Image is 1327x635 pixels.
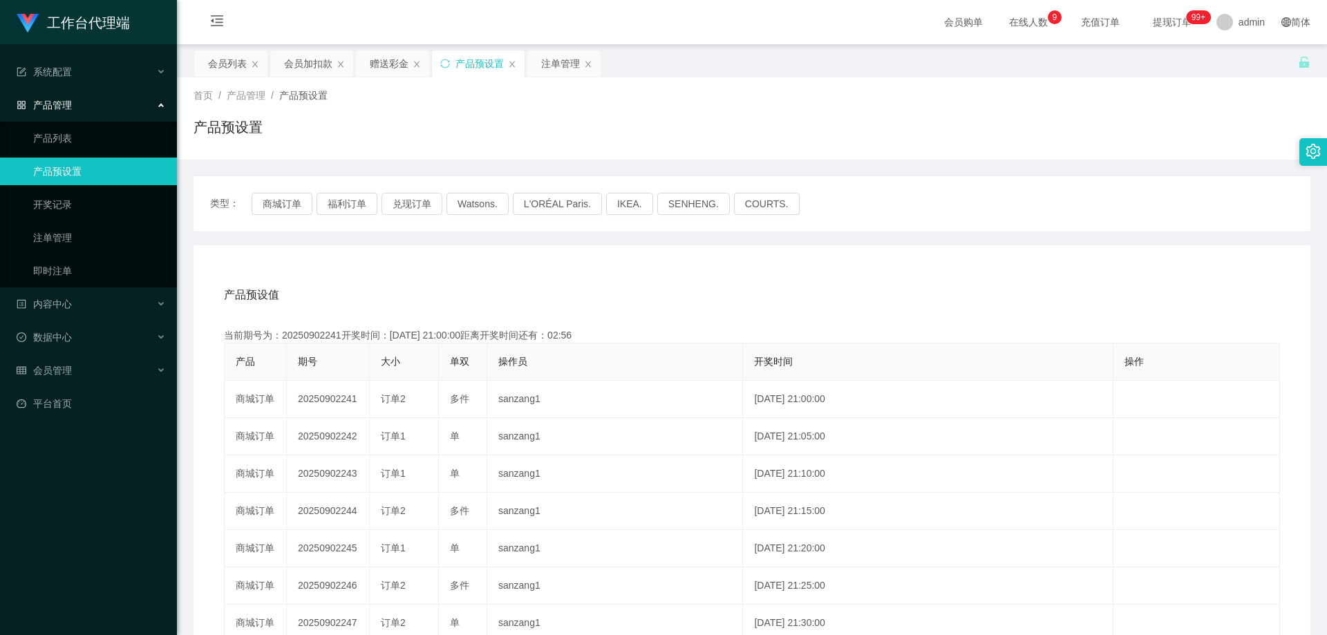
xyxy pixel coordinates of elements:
span: 类型： [210,193,252,215]
td: 20250902241 [287,381,370,418]
div: 注单管理 [541,50,580,77]
td: sanzang1 [487,418,743,455]
td: [DATE] 21:10:00 [743,455,1113,493]
i: 图标: close [584,60,592,68]
span: 大小 [381,356,400,367]
img: logo.9652507e.png [17,14,39,33]
td: 20250902243 [287,455,370,493]
i: 图标: sync [440,59,450,68]
td: [DATE] 21:25:00 [743,567,1113,605]
span: 操作员 [498,356,527,367]
i: 图标: menu-fold [194,1,241,45]
span: 充值订单 [1074,17,1127,27]
span: 单 [450,617,460,628]
span: 订单2 [381,617,406,628]
sup: 1056 [1186,10,1211,24]
button: Watsons. [446,193,509,215]
a: 注单管理 [33,224,166,252]
i: 图标: global [1281,17,1291,27]
a: 工作台代理端 [17,17,130,28]
td: 20250902244 [287,493,370,530]
h1: 工作台代理端 [47,1,130,45]
span: 操作 [1124,356,1144,367]
span: 单 [450,542,460,553]
td: 商城订单 [225,381,287,418]
span: 期号 [298,356,317,367]
span: 首页 [194,90,213,101]
td: 商城订单 [225,455,287,493]
span: 产品 [236,356,255,367]
a: 开奖记录 [33,191,166,218]
span: 多件 [450,393,469,404]
span: 产品预设值 [224,287,279,303]
i: 图标: close [251,60,259,68]
span: 产品管理 [227,90,265,101]
td: [DATE] 21:20:00 [743,530,1113,567]
td: 商城订单 [225,493,287,530]
td: 商城订单 [225,567,287,605]
div: 会员列表 [208,50,247,77]
h1: 产品预设置 [194,117,263,138]
span: 订单2 [381,580,406,591]
i: 图标: close [337,60,345,68]
div: 会员加扣款 [284,50,332,77]
span: 多件 [450,505,469,516]
button: 福利订单 [317,193,377,215]
i: 图标: table [17,366,26,375]
td: [DATE] 21:05:00 [743,418,1113,455]
div: 产品预设置 [455,50,504,77]
a: 图标: dashboard平台首页 [17,390,166,417]
span: 产品预设置 [279,90,328,101]
button: 商城订单 [252,193,312,215]
i: 图标: form [17,67,26,77]
i: 图标: close [413,60,421,68]
span: 多件 [450,580,469,591]
span: 单 [450,468,460,479]
span: 提现订单 [1146,17,1198,27]
span: 订单1 [381,430,406,442]
span: 订单2 [381,505,406,516]
span: 数据中心 [17,332,72,343]
td: sanzang1 [487,530,743,567]
span: 开奖时间 [754,356,793,367]
a: 产品预设置 [33,158,166,185]
span: 产品管理 [17,99,72,111]
a: 即时注单 [33,257,166,285]
td: 20250902242 [287,418,370,455]
td: 20250902245 [287,530,370,567]
span: 在线人数 [1002,17,1055,27]
td: [DATE] 21:00:00 [743,381,1113,418]
button: SENHENG. [657,193,730,215]
span: 订单1 [381,468,406,479]
td: sanzang1 [487,455,743,493]
span: 订单1 [381,542,406,553]
td: 商城订单 [225,418,287,455]
i: 图标: check-circle-o [17,332,26,342]
p: 9 [1053,10,1057,24]
td: sanzang1 [487,381,743,418]
span: 单双 [450,356,469,367]
button: IKEA. [606,193,653,215]
td: 20250902246 [287,567,370,605]
span: 订单2 [381,393,406,404]
div: 当前期号为：20250902241开奖时间：[DATE] 21:00:00距离开奖时间还有：02:56 [224,328,1280,343]
button: L'ORÉAL Paris. [513,193,602,215]
i: 图标: profile [17,299,26,309]
td: sanzang1 [487,567,743,605]
i: 图标: close [508,60,516,68]
span: 单 [450,430,460,442]
span: 系统配置 [17,66,72,77]
i: 图标: unlock [1298,56,1310,68]
i: 图标: setting [1306,144,1321,159]
td: sanzang1 [487,493,743,530]
span: / [218,90,221,101]
button: COURTS. [734,193,800,215]
span: 内容中心 [17,298,72,310]
button: 兑现订单 [382,193,442,215]
i: 图标: appstore-o [17,100,26,110]
td: [DATE] 21:15:00 [743,493,1113,530]
span: 会员管理 [17,365,72,376]
div: 赠送彩金 [370,50,408,77]
td: 商城订单 [225,530,287,567]
span: / [271,90,274,101]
